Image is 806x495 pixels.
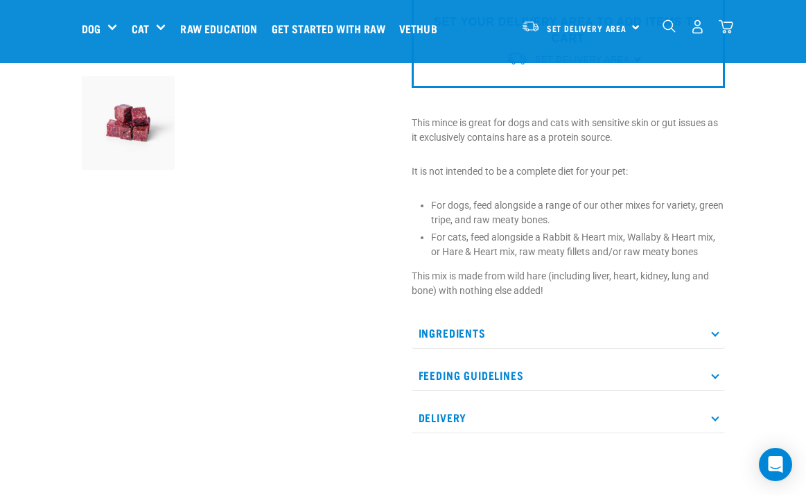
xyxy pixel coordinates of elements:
[396,1,448,56] a: Vethub
[412,318,725,349] p: Ingredients
[268,1,396,56] a: Get started with Raw
[412,269,725,298] p: This mix is made from wild hare (including liver, heart, kidney, lung and bone) with nothing else...
[177,1,268,56] a: Raw Education
[690,19,705,34] img: user.png
[719,19,733,34] img: home-icon@2x.png
[663,19,676,33] img: home-icon-1@2x.png
[412,360,725,391] p: Feeding Guidelines
[82,20,100,37] a: Dog
[759,448,792,481] div: Open Intercom Messenger
[412,164,725,179] p: It is not intended to be a complete diet for your pet:
[521,20,540,33] img: van-moving.png
[431,230,725,259] li: For cats, feed alongside a Rabbit & Heart mix, Wallaby & Heart mix, or Hare & Heart mix, raw meat...
[412,402,725,433] p: Delivery
[431,198,725,227] li: For dogs, feed alongside a range of our other mixes for variety, green tripe, and raw meaty bones.
[132,20,149,37] a: Cat
[412,116,725,145] p: This mince is great for dogs and cats with sensitive skin or gut issues as it exclusively contain...
[82,76,175,170] img: Raw Essentials Hare Mince Raw Bites For Cats & Dogs
[547,26,627,31] span: Set Delivery Area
